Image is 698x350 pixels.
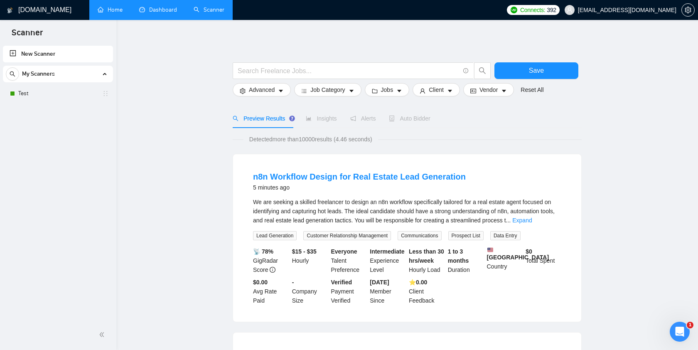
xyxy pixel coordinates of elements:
div: Avg Rate Paid [251,278,290,305]
a: dashboardDashboard [139,6,177,13]
button: userClientcaret-down [413,83,460,96]
span: Auto Bidder [389,115,430,122]
span: Scanner [5,27,49,44]
span: 1 [687,322,693,328]
span: Jobs [381,85,393,94]
span: Job Category [310,85,345,94]
b: Verified [331,279,352,286]
li: My Scanners [3,66,113,102]
span: folder [372,88,378,94]
span: caret-down [447,88,453,94]
span: Lead Generation [253,231,297,240]
div: We are seeking a skilled freelancer to design an n8n workflow specifically tailored for a real es... [253,197,561,225]
span: Preview Results [233,115,292,122]
span: Customer Relationship Management [303,231,391,240]
span: caret-down [396,88,402,94]
button: search [474,62,491,79]
div: GigRadar Score [251,247,290,274]
span: double-left [99,330,107,339]
div: Member Since [368,278,407,305]
span: user [567,7,573,13]
span: info-circle [463,68,469,74]
span: We are seeking a skilled freelancer to design an n8n workflow specifically tailored for a real es... [253,199,555,224]
div: Hourly [290,247,329,274]
span: Connects: [520,5,545,15]
button: setting [681,3,695,17]
a: New Scanner [10,46,106,62]
img: upwork-logo.png [511,7,517,13]
button: barsJob Categorycaret-down [294,83,361,96]
div: Company Size [290,278,329,305]
span: robot [389,116,395,121]
b: - [292,279,294,286]
span: Communications [398,231,441,240]
span: caret-down [349,88,354,94]
b: Intermediate [370,248,404,255]
img: logo [7,4,13,17]
div: Country [485,247,524,274]
span: notification [350,116,356,121]
span: bars [301,88,307,94]
span: Insights [306,115,337,122]
div: Hourly Load [407,247,446,274]
span: search [474,67,490,74]
b: $15 - $35 [292,248,317,255]
span: caret-down [278,88,284,94]
button: search [6,67,19,81]
span: idcard [470,88,476,94]
div: Duration [446,247,485,274]
span: search [233,116,238,121]
b: Less than 30 hrs/week [409,248,444,264]
a: Reset All [521,85,543,94]
span: area-chart [306,116,312,121]
span: Client [429,85,444,94]
div: Tooltip anchor [288,115,296,122]
div: Client Feedback [407,278,446,305]
span: holder [102,90,109,97]
span: Data Entry [490,231,521,240]
button: folderJobscaret-down [365,83,410,96]
b: Everyone [331,248,357,255]
li: New Scanner [3,46,113,62]
span: Alerts [350,115,376,122]
a: setting [681,7,695,13]
span: search [6,71,19,77]
b: [GEOGRAPHIC_DATA] [487,247,549,261]
button: idcardVendorcaret-down [463,83,514,96]
button: settingAdvancedcaret-down [233,83,291,96]
span: ... [506,217,511,224]
a: searchScanner [194,6,224,13]
span: info-circle [270,267,275,273]
b: $ 0 [526,248,532,255]
div: Experience Level [368,247,407,274]
span: Advanced [249,85,275,94]
b: ⭐️ 0.00 [409,279,427,286]
b: $0.00 [253,279,268,286]
span: Prospect List [448,231,484,240]
a: homeHome [98,6,123,13]
div: Total Spent [524,247,563,274]
img: 🇺🇸 [487,247,493,253]
b: 1 to 3 months [448,248,469,264]
input: Search Freelance Jobs... [238,66,460,76]
b: [DATE] [370,279,389,286]
iframe: Intercom live chat [670,322,690,342]
span: Vendor [479,85,498,94]
span: caret-down [501,88,507,94]
b: 📡 78% [253,248,273,255]
span: Save [529,65,544,76]
a: Expand [512,217,532,224]
span: Detected more than 10000 results (4.46 seconds) [243,135,378,144]
span: 392 [547,5,556,15]
a: n8n Workflow Design for Real Estate Lead Generation [253,172,466,181]
span: My Scanners [22,66,55,82]
button: Save [494,62,578,79]
span: setting [240,88,246,94]
a: Test [18,85,97,102]
div: 5 minutes ago [253,182,466,192]
div: Payment Verified [329,278,369,305]
span: user [420,88,425,94]
div: Talent Preference [329,247,369,274]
